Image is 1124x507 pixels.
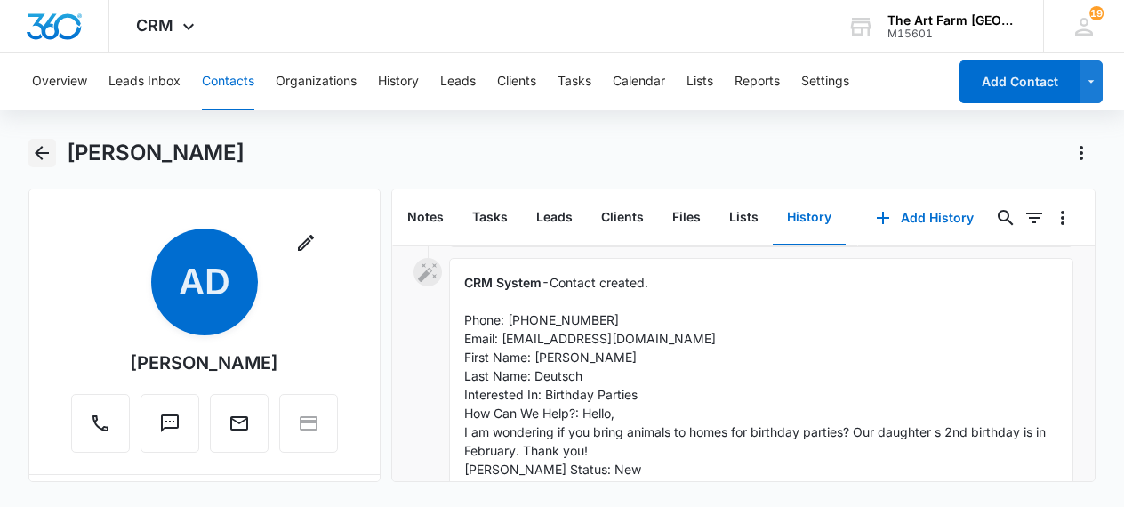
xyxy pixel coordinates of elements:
[613,53,665,110] button: Calendar
[393,190,458,245] button: Notes
[210,422,269,437] a: Email
[378,53,419,110] button: History
[858,197,992,239] button: Add History
[440,53,476,110] button: Leads
[71,422,130,437] a: Call
[32,53,87,110] button: Overview
[522,190,587,245] button: Leads
[959,60,1080,103] button: Add Contact
[276,53,357,110] button: Organizations
[130,350,278,376] div: [PERSON_NAME]
[715,190,773,245] button: Lists
[28,139,56,167] button: Back
[587,190,658,245] button: Clients
[464,275,542,290] span: CRM System
[735,53,780,110] button: Reports
[71,394,130,453] button: Call
[67,140,245,166] h1: [PERSON_NAME]
[1089,6,1104,20] span: 19
[140,422,199,437] a: Text
[887,28,1017,40] div: account id
[136,16,173,35] span: CRM
[887,13,1017,28] div: account name
[497,53,536,110] button: Clients
[658,190,715,245] button: Files
[801,53,849,110] button: Settings
[210,394,269,453] button: Email
[202,53,254,110] button: Contacts
[1089,6,1104,20] div: notifications count
[1067,139,1096,167] button: Actions
[686,53,713,110] button: Lists
[108,53,181,110] button: Leads Inbox
[558,53,591,110] button: Tasks
[992,204,1020,232] button: Search...
[151,229,258,335] span: AD
[1020,204,1048,232] button: Filters
[140,394,199,453] button: Text
[1048,204,1077,232] button: Overflow Menu
[773,190,846,245] button: History
[458,190,522,245] button: Tasks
